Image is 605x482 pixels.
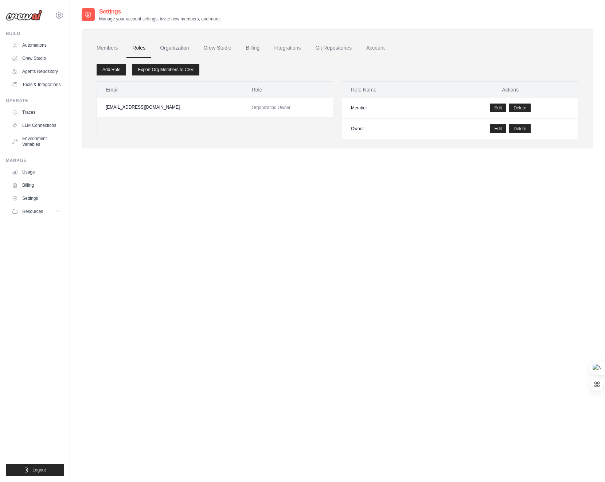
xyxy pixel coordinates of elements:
a: Automations [9,39,64,51]
div: Build [6,31,64,36]
button: Resources [9,206,64,217]
button: Delete [509,124,531,133]
td: Member [342,98,442,118]
a: Traces [9,106,64,118]
a: Usage [9,166,64,178]
a: Edit [490,124,506,133]
span: Resources [22,209,43,214]
th: Role [243,82,333,98]
p: Manage your account settings, invite new members, and more. [99,16,221,22]
button: Logout [6,464,64,476]
a: Edit [490,104,506,112]
button: Delete [509,104,531,112]
td: [EMAIL_ADDRESS][DOMAIN_NAME] [97,98,243,117]
a: Members [91,38,124,58]
a: LLM Connections [9,120,64,131]
a: Roles [126,38,151,58]
th: Role Name [342,82,442,98]
img: Logo [6,10,42,21]
a: Organization [154,38,195,58]
a: Tools & Integrations [9,79,64,90]
a: Settings [9,193,64,204]
a: Billing [9,179,64,191]
a: Export Org Members to CSV [132,64,199,75]
td: Owner [342,118,442,139]
span: Organization Owner [252,105,291,110]
a: Integrations [268,38,307,58]
a: Account [360,38,391,58]
th: Actions [442,82,578,98]
a: Environment Variables [9,133,64,150]
h2: Settings [99,7,221,16]
a: Crew Studio [198,38,237,58]
a: Git Repositories [309,38,358,58]
a: Agents Repository [9,66,64,77]
a: Crew Studio [9,53,64,64]
span: Logout [32,467,46,473]
div: Operate [6,98,64,104]
th: Email [97,82,243,98]
div: Manage [6,158,64,163]
a: Billing [240,38,265,58]
a: Add Role [97,64,126,75]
